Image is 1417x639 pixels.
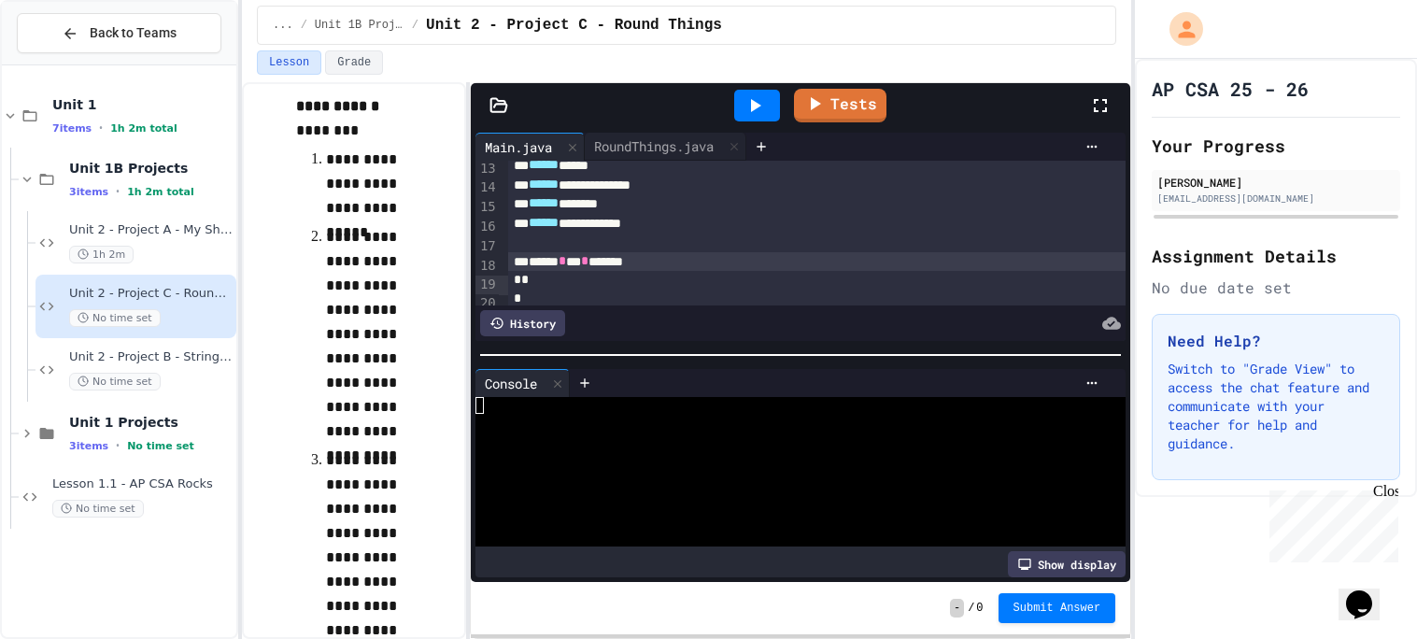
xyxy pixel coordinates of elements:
[69,160,233,177] span: Unit 1B Projects
[116,438,120,453] span: •
[950,599,964,618] span: -
[257,50,321,75] button: Lesson
[999,593,1116,623] button: Submit Answer
[1013,601,1101,616] span: Submit Answer
[69,414,233,431] span: Unit 1 Projects
[1157,192,1395,206] div: [EMAIL_ADDRESS][DOMAIN_NAME]
[585,133,746,161] div: RoundThings.java
[69,286,233,302] span: Unit 2 - Project C - Round Things
[475,178,499,198] div: 14
[69,222,233,238] span: Unit 2 - Project A - My Shape
[17,13,221,53] button: Back to Teams
[52,500,144,518] span: No time set
[475,369,570,397] div: Console
[475,137,561,157] div: Main.java
[7,7,129,119] div: Chat with us now!Close
[1339,564,1398,620] iframe: chat widget
[475,218,499,237] div: 16
[1152,277,1400,299] div: No due date set
[585,136,723,156] div: RoundThings.java
[110,122,177,135] span: 1h 2m total
[480,310,565,336] div: History
[90,23,177,43] span: Back to Teams
[1152,243,1400,269] h2: Assignment Details
[273,18,293,33] span: ...
[794,89,886,122] a: Tests
[968,601,974,616] span: /
[475,257,499,276] div: 18
[976,601,983,616] span: 0
[475,198,499,218] div: 15
[301,18,307,33] span: /
[69,246,134,263] span: 1h 2m
[475,294,499,313] div: 20
[475,133,585,161] div: Main.java
[69,349,233,365] span: Unit 2 - Project B - String Program
[475,276,499,295] div: 19
[52,476,233,492] span: Lesson 1.1 - AP CSA Rocks
[69,440,108,452] span: 3 items
[475,374,546,393] div: Console
[1150,7,1208,50] div: My Account
[52,96,233,113] span: Unit 1
[52,122,92,135] span: 7 items
[69,373,161,390] span: No time set
[475,160,499,179] div: 13
[69,309,161,327] span: No time set
[69,186,108,198] span: 3 items
[325,50,383,75] button: Grade
[315,18,404,33] span: Unit 1B Projects
[99,121,103,135] span: •
[426,14,722,36] span: Unit 2 - Project C - Round Things
[1168,330,1384,352] h3: Need Help?
[1152,76,1309,102] h1: AP CSA 25 - 26
[412,18,418,33] span: /
[127,186,194,198] span: 1h 2m total
[475,237,499,257] div: 17
[116,184,120,199] span: •
[1168,360,1384,453] p: Switch to "Grade View" to access the chat feature and communicate with your teacher for help and ...
[1262,483,1398,562] iframe: chat widget
[1152,133,1400,159] h2: Your Progress
[1157,174,1395,191] div: [PERSON_NAME]
[127,440,194,452] span: No time set
[1008,551,1126,577] div: Show display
